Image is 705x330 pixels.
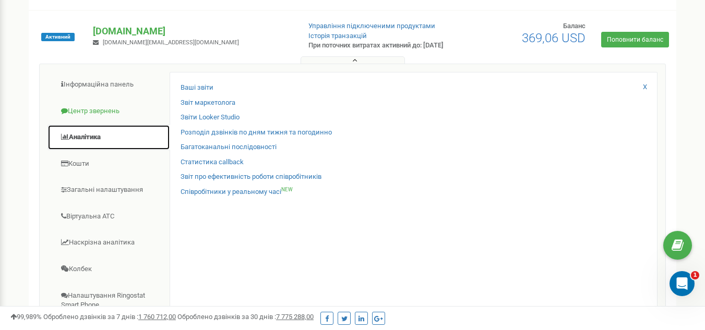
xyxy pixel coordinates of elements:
a: Ваші звіти [181,83,213,93]
span: Оброблено дзвінків за 7 днів : [43,313,176,321]
a: Центр звернень [47,99,170,124]
span: [DOMAIN_NAME][EMAIL_ADDRESS][DOMAIN_NAME] [103,39,239,46]
span: 369,06 USD [522,31,585,45]
a: X [643,82,647,92]
u: 7 775 288,00 [276,313,314,321]
span: 1 [691,271,699,279]
a: Віртуальна АТС [47,204,170,229]
a: Історія транзакцій [308,32,367,40]
sup: NEW [281,187,293,192]
a: Колбек [47,256,170,282]
a: Розподіл дзвінків по дням тижня та погодинно [181,128,332,138]
a: Управління підключеними продуктами [308,22,435,30]
iframe: Intercom live chat [670,271,695,296]
span: Активний [41,33,75,41]
span: Баланс [563,22,585,30]
p: [DOMAIN_NAME] [93,25,291,38]
a: Інформаційна панель [47,72,170,97]
a: Аналiтика [47,125,170,150]
a: Кошти [47,151,170,177]
p: При поточних витратах активний до: [DATE] [308,41,453,51]
a: Звіти Looker Studio [181,113,240,123]
a: Звіт про ефективність роботи співробітників [181,172,321,182]
span: 99,989% [10,313,42,321]
a: Наскрізна аналітика [47,230,170,255]
a: Налаштування Ringostat Smart Phone [47,283,170,318]
span: Оброблено дзвінків за 30 днів : [177,313,314,321]
u: 1 760 712,00 [138,313,176,321]
a: Поповнити баланс [601,32,669,47]
a: Співробітники у реальному часіNEW [181,187,293,197]
a: Статистика callback [181,157,244,167]
a: Звіт маркетолога [181,98,235,108]
a: Багатоканальні послідовності [181,142,277,152]
a: Загальні налаштування [47,177,170,203]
